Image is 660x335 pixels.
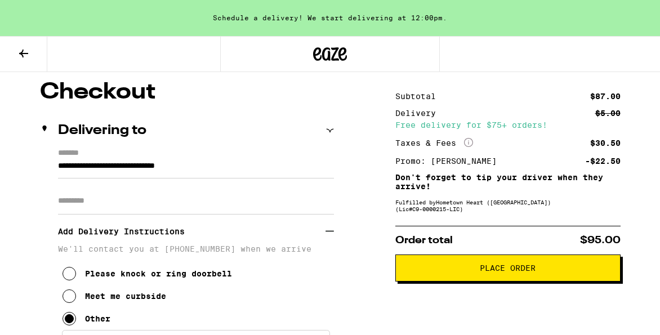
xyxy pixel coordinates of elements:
[58,218,325,244] h3: Add Delivery Instructions
[395,157,505,165] div: Promo: [PERSON_NAME]
[63,262,232,285] button: Please knock or ring doorbell
[7,8,81,17] span: Hi. Need any help?
[580,235,621,245] span: $95.00
[85,269,232,278] div: Please knock or ring doorbell
[395,235,453,245] span: Order total
[395,138,473,148] div: Taxes & Fees
[395,173,621,191] p: Don't forget to tip your driver when they arrive!
[395,254,621,282] button: Place Order
[40,81,334,104] h1: Checkout
[395,109,444,117] div: Delivery
[63,307,110,330] button: Other
[480,264,536,272] span: Place Order
[595,109,621,117] div: $5.00
[85,314,110,323] div: Other
[85,292,166,301] div: Meet me curbside
[590,139,621,147] div: $30.50
[395,121,621,129] div: Free delivery for $75+ orders!
[58,124,146,137] h2: Delivering to
[395,199,621,212] div: Fulfilled by Hometown Heart ([GEOGRAPHIC_DATA]) (Lic# C9-0000215-LIC )
[58,244,334,253] p: We'll contact you at [PHONE_NUMBER] when we arrive
[585,157,621,165] div: -$22.50
[63,285,166,307] button: Meet me curbside
[395,92,444,100] div: Subtotal
[590,92,621,100] div: $87.00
